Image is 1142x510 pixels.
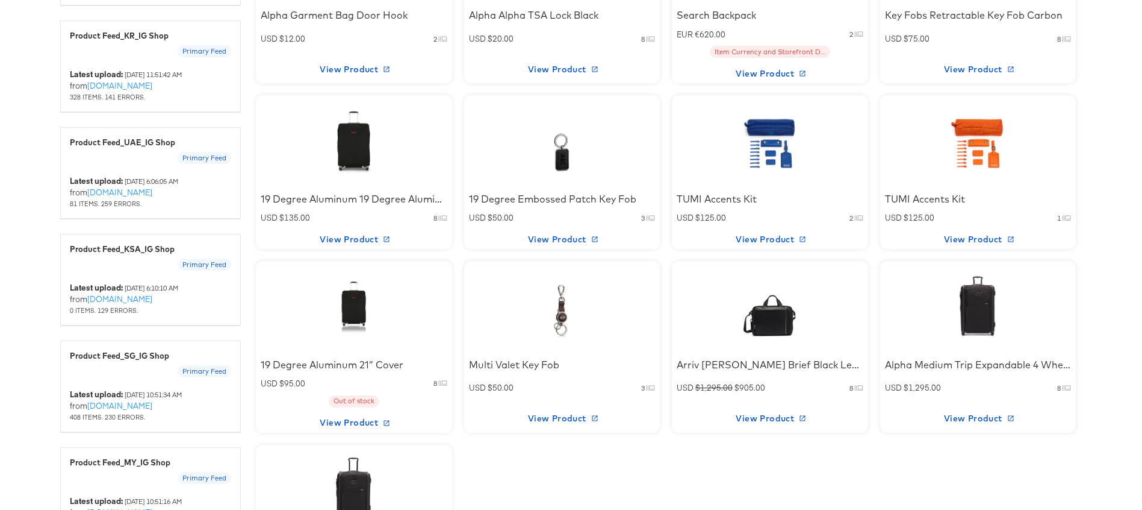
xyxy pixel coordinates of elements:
small: 8 [1057,34,1061,44]
span: Primary Feed [178,474,231,483]
small: 3 [641,213,645,223]
span: $1,295.00 [695,382,733,393]
div: Alpha Medium Trip Expandable 4 Wheeled Packing Case Black [885,358,1072,372]
span: $75.00 [904,33,929,44]
span: View Product [469,62,656,77]
small: 8 [849,383,853,393]
span: USD [885,33,904,44]
span: USD [885,382,904,393]
button: View Product [672,409,868,428]
div: Product Feed_KSA_IG Shop [70,244,231,255]
span: $50.00 [488,212,514,223]
span: View Product [885,411,1072,426]
span: View Product [885,62,1072,77]
div: 19 Degree Aluminum 21” Cover [261,358,447,372]
span: $135.00 [279,212,310,223]
div: Alpha Alpha TSA Lock Black [469,8,656,22]
span: USD [469,212,488,223]
small: [DATE] 6:06:05 AM [125,177,178,186]
button: View Product [672,64,868,83]
small: [DATE] 6:10:10 AM [125,283,178,292]
small: 8 [433,379,437,388]
a: [DOMAIN_NAME] [87,80,152,91]
button: View Product [464,230,660,249]
div: Key Fobs Retractable Key Fob Carbon [885,8,1072,22]
b: Latest upload: [70,69,123,80]
b: Latest upload: [70,389,123,400]
div: TUMI Accents Kit [677,192,863,206]
span: View Product [677,66,863,81]
span: USD [885,212,904,223]
small: 2 [433,34,437,44]
a: [DOMAIN_NAME] [87,400,152,411]
span: 0 items. 129 errors. [70,306,138,315]
span: 81 items. 259 errors. [70,199,141,208]
span: EUR [677,29,695,40]
span: €620.00 [695,29,725,40]
div: from [70,389,231,423]
span: Out of stock [329,397,379,406]
small: [DATE] 10:51:34 AM [125,390,182,399]
span: 328 items. 141 errors. [70,92,145,101]
span: 408 items. 230 errors. [70,412,145,421]
b: Latest upload: [70,496,123,506]
span: View Product [677,232,863,247]
span: USD [677,212,695,223]
span: USD [677,382,695,393]
span: $905.00 [733,382,765,393]
span: Item Currency and Storefront Dominant Currency Mismatch [710,48,830,57]
span: $50.00 [488,382,514,393]
span: View Product [885,232,1072,247]
span: Primary Feed [178,47,231,57]
b: Latest upload: [70,282,123,293]
small: 2 [849,30,853,39]
span: USD [261,212,279,223]
div: from [70,175,231,209]
button: View Product [464,409,660,428]
a: [DOMAIN_NAME] [87,294,152,304]
button: View Product [672,230,868,249]
button: View Product [464,60,660,79]
button: View Product [880,60,1076,79]
small: [DATE] 10:51:16 AM [125,497,182,506]
span: $125.00 [695,212,726,223]
button: View Product [256,230,452,249]
span: $12.00 [279,33,305,44]
div: Search Backpack [677,8,863,22]
small: 8 [433,213,437,223]
div: Product Feed_KR_IG Shop [70,30,231,42]
span: USD [261,378,279,389]
span: $1,295.00 [904,382,941,393]
span: USD [261,33,279,44]
span: View Product [261,62,447,77]
small: 2 [849,213,853,223]
span: View Product [469,411,656,426]
span: Primary Feed [178,154,231,163]
a: [DOMAIN_NAME] [87,187,152,198]
div: Product Feed_UAE_IG Shop [70,137,231,148]
span: USD [469,382,488,393]
div: Multi Valet Key Fob [469,358,656,372]
div: 19 Degree Embossed Patch Key Fob [469,192,656,206]
div: Alpha Garment Bag Door Hook [261,8,447,22]
small: [DATE] 11:51:42 AM [125,70,182,79]
span: $20.00 [488,33,514,44]
div: TUMI Accents Kit [885,192,1072,206]
b: Latest upload: [70,175,123,186]
small: 8 [1057,383,1061,393]
div: Product Feed_MY_IG Shop [70,457,231,468]
span: View Product [469,232,656,247]
span: USD [469,33,488,44]
button: View Product [256,414,452,433]
div: from [70,282,231,316]
div: 19 Degree Aluminum 19 Degree Aluminum 29 Cover Black [261,192,447,206]
span: Primary Feed [178,367,231,377]
span: Primary Feed [178,260,231,270]
div: Arriv [PERSON_NAME] Brief Black Leather [677,358,863,372]
div: Product Feed_SG_IG Shop [70,350,231,362]
span: View Product [261,232,447,247]
span: View Product [261,415,447,430]
div: from [70,69,231,102]
span: View Product [677,411,863,426]
span: $125.00 [904,212,934,223]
